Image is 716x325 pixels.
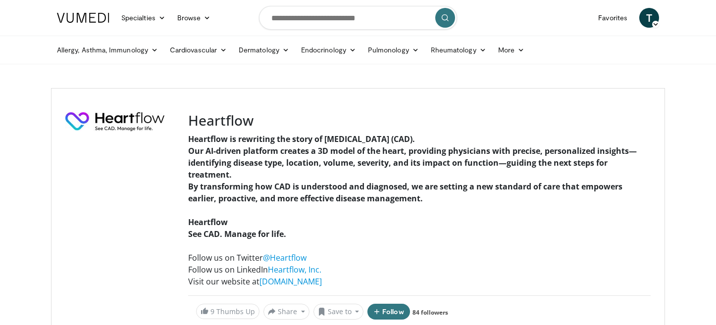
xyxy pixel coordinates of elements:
[295,40,362,60] a: Endocrinology
[259,276,322,287] a: [DOMAIN_NAME]
[263,304,309,320] button: Share
[188,134,415,144] strong: Heartflow is rewriting the story of [MEDICAL_DATA] (CAD).
[425,40,492,60] a: Rheumatology
[233,40,295,60] a: Dermatology
[362,40,425,60] a: Pulmonology
[196,304,259,319] a: 9 Thumbs Up
[263,252,307,263] a: @Heartflow
[210,307,214,316] span: 9
[259,6,457,30] input: Search topics, interventions
[188,181,622,204] strong: By transforming how CAD is understood and diagnosed, we are setting a new standard of care that e...
[492,40,530,60] a: More
[188,145,637,180] strong: Our AI-driven platform creates a 3D model of the heart, providing physicians with precise, person...
[188,252,651,287] p: Follow us on Twitter Follow us on LinkedIn Visit our website at
[639,8,659,28] a: T
[51,40,164,60] a: Allergy, Asthma, Immunology
[592,8,633,28] a: Favorites
[313,304,364,320] button: Save to
[412,308,448,317] a: 84 followers
[57,13,109,23] img: VuMedi Logo
[188,112,651,129] h3: Heartflow
[188,217,228,228] strong: Heartflow
[367,304,410,320] button: Follow
[268,264,321,275] a: Heartflow, Inc.
[115,8,171,28] a: Specialties
[188,229,286,239] strong: See CAD. Manage for life.
[164,40,233,60] a: Cardiovascular
[171,8,217,28] a: Browse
